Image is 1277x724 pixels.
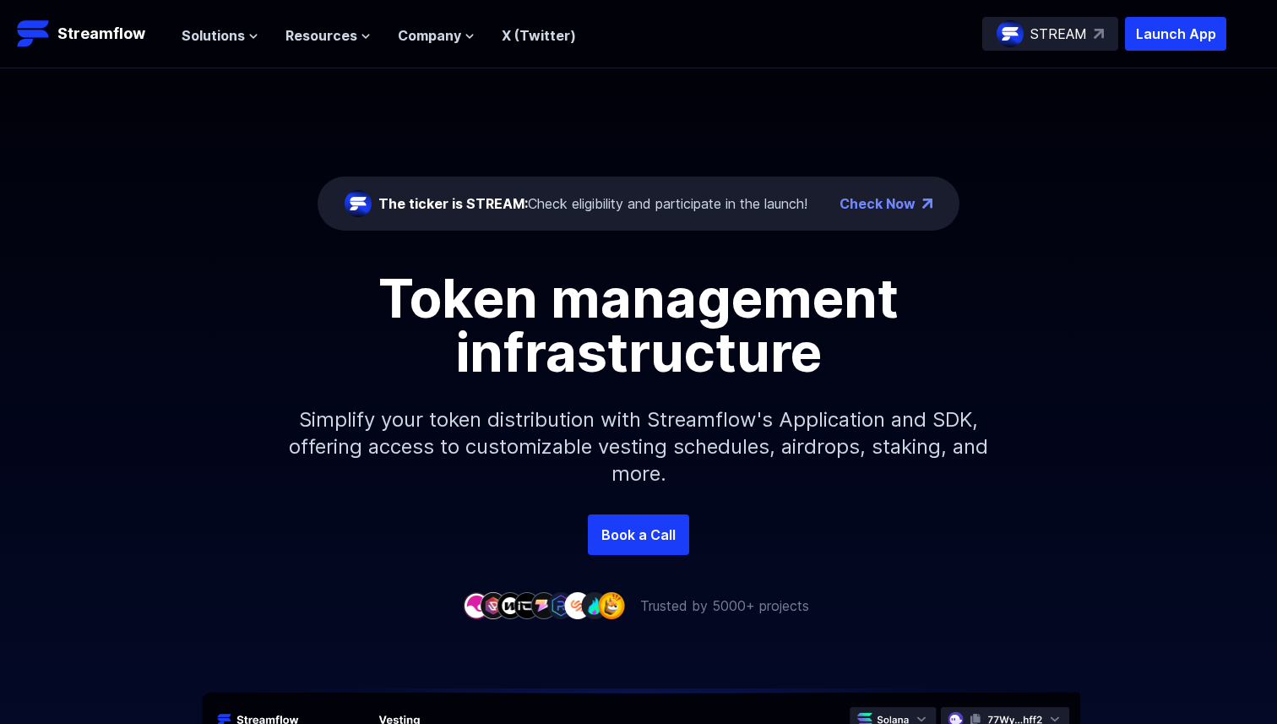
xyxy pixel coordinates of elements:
button: Launch App [1125,17,1226,51]
a: Streamflow [17,17,165,51]
p: Simplify your token distribution with Streamflow's Application and SDK, offering access to custom... [275,379,1002,514]
img: company-6 [547,592,574,618]
button: Resources [285,25,371,46]
img: company-5 [530,592,557,618]
a: X (Twitter) [502,27,576,44]
img: top-right-arrow.png [922,199,932,209]
img: company-8 [581,592,608,618]
img: company-2 [480,592,507,618]
a: Check Now [840,193,916,214]
span: The ticker is STREAM: [378,195,528,212]
p: Streamflow [57,22,145,46]
p: STREAM [1030,24,1087,44]
span: Resources [285,25,357,46]
img: streamflow-logo-circle.png [345,190,372,217]
img: top-right-arrow.svg [1094,29,1104,39]
div: Check eligibility and participate in the launch! [378,193,807,214]
p: Trusted by 5000+ projects [640,596,809,616]
img: company-7 [564,592,591,618]
img: streamflow-logo-circle.png [997,20,1024,47]
button: Solutions [182,25,258,46]
img: company-1 [463,592,490,618]
img: company-4 [514,592,541,618]
span: Solutions [182,25,245,46]
h1: Token management infrastructure [258,271,1019,379]
img: company-3 [497,592,524,618]
a: Book a Call [588,514,689,555]
button: Company [398,25,475,46]
img: company-9 [598,592,625,618]
span: Company [398,25,461,46]
a: STREAM [982,17,1118,51]
img: Streamflow Logo [17,17,51,51]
